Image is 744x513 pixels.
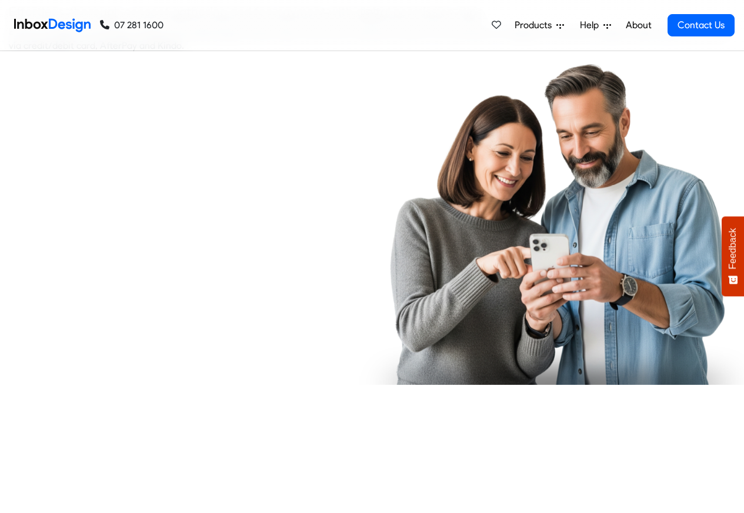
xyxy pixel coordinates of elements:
span: Feedback [728,228,738,269]
a: About [622,14,655,37]
a: Help [575,14,616,37]
a: 07 281 1600 [100,18,164,32]
button: Feedback - Show survey [722,216,744,296]
a: Products [510,14,569,37]
span: Help [580,18,603,32]
a: Contact Us [668,14,735,36]
span: Products [515,18,556,32]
